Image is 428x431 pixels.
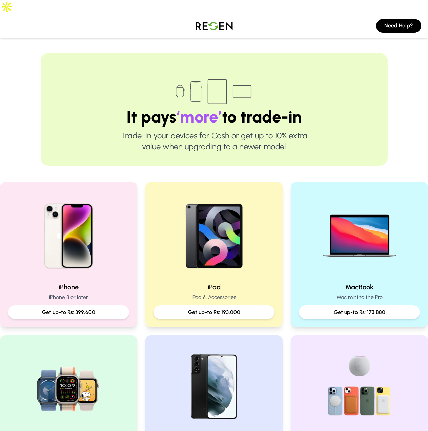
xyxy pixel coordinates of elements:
[8,282,129,292] h2: iPhone
[172,75,257,109] img: Trade-in devices
[154,282,274,292] h2: iPad
[62,130,366,152] p: Trade-in your devices for Cash or get up to 10% extra value when upgrading to a newer model
[176,107,222,127] span: ‘more’
[376,19,421,33] button: Need Help?
[159,308,269,316] p: Get up-to Rs: 193,000
[299,282,420,292] h2: MacBook
[14,308,124,316] p: Get up-to Rs: 399,600
[299,293,420,301] p: Mac mini to the Pro
[8,293,129,301] p: iPhone 8 or later
[25,343,112,430] img: Watch
[316,190,403,277] img: MacBook
[171,190,258,277] img: iPad
[62,109,366,125] h1: It pays to trade-in
[190,16,238,35] img: Logo
[171,343,258,430] img: Samsung
[154,293,274,301] p: iPad & Accessories
[304,308,414,316] p: Get up-to Rs: 173,880
[316,343,403,430] img: Accessories
[25,190,112,277] img: iPhone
